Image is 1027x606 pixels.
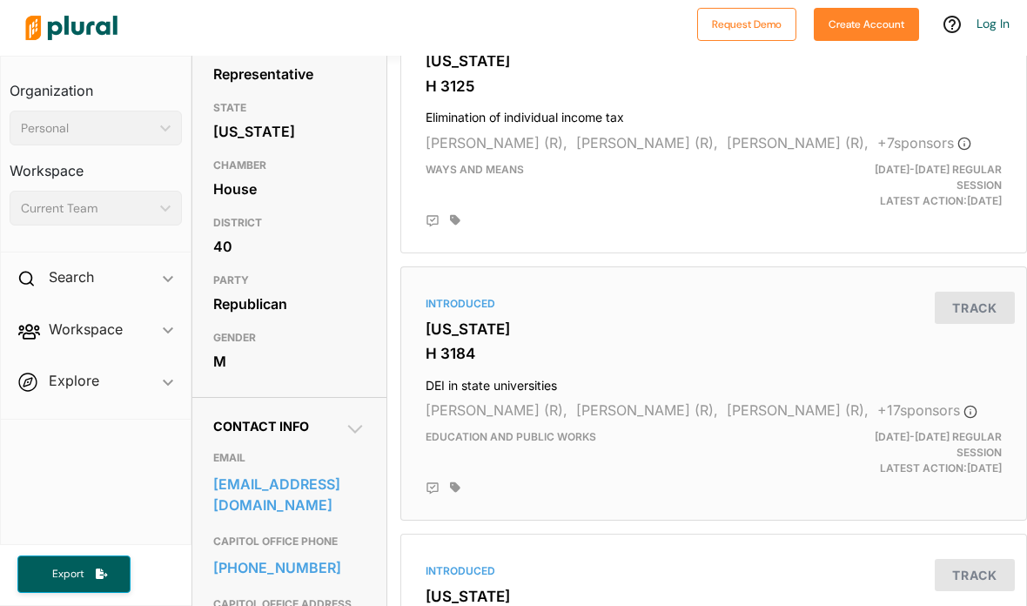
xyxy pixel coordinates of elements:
h3: [US_STATE] [426,52,1002,70]
h3: Workspace [10,145,182,184]
h3: DISTRICT [213,212,366,233]
span: [DATE]-[DATE] Regular Session [875,430,1002,459]
span: + 17 sponsor s [877,401,977,419]
div: Latest Action: [DATE] [814,429,1015,476]
div: 40 [213,233,366,259]
span: [PERSON_NAME] (R), [426,134,567,151]
h3: Organization [10,65,182,104]
h3: STATE [213,98,366,118]
button: Track [935,292,1015,324]
a: [PHONE_NUMBER] [213,555,366,581]
h3: CHAMBER [213,155,366,176]
a: Create Account [814,14,919,32]
button: Create Account [814,8,919,41]
h2: Search [49,267,94,286]
h3: H 3125 [426,77,1002,95]
div: Add tags [450,481,460,494]
h3: H 3184 [426,345,1002,362]
h3: PARTY [213,270,366,291]
h3: GENDER [213,327,366,348]
span: + 7 sponsor s [877,134,971,151]
div: Latest Action: [DATE] [814,162,1015,209]
h3: [US_STATE] [426,588,1002,605]
div: Current Team [21,199,153,218]
h4: DEI in state universities [426,370,1002,394]
a: [EMAIL_ADDRESS][DOMAIN_NAME] [213,471,366,518]
span: [PERSON_NAME] (R), [576,134,718,151]
span: [PERSON_NAME] (R), [727,134,869,151]
div: House [213,176,366,202]
button: Track [935,559,1015,591]
div: Introduced [426,563,1002,579]
span: [PERSON_NAME] (R), [426,401,567,419]
h3: [US_STATE] [426,320,1002,338]
span: [DATE]-[DATE] Regular Session [875,163,1002,192]
button: Export [17,555,131,593]
div: Personal [21,119,153,138]
div: M [213,348,366,374]
div: Republican [213,291,366,317]
span: Export [40,567,96,582]
div: Add Position Statement [426,481,440,495]
a: Request Demo [697,14,796,32]
span: [PERSON_NAME] (R), [727,401,869,419]
button: Request Demo [697,8,796,41]
div: Introduced [426,296,1002,312]
span: Ways and Means [426,163,524,176]
div: Add Position Statement [426,214,440,228]
div: [US_STATE] [213,118,366,145]
span: [PERSON_NAME] (R), [576,401,718,419]
span: Contact Info [213,419,309,434]
a: Log In [977,16,1010,31]
h3: CAPITOL OFFICE PHONE [213,531,366,552]
h4: Elimination of individual income tax [426,102,1002,125]
div: Representative [213,61,366,87]
span: Education and Public Works [426,430,596,443]
div: Add tags [450,214,460,226]
h3: EMAIL [213,448,366,468]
